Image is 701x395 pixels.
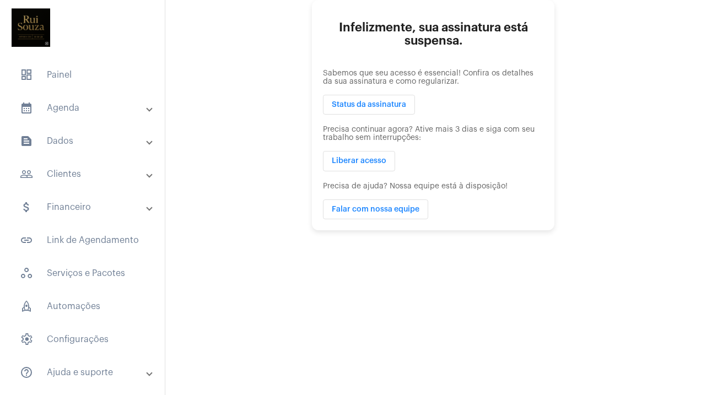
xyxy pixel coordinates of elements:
span: Link de Agendamento [11,227,154,253]
p: Precisa de ajuda? Nossa equipe está à disposição! [323,182,543,191]
mat-expansion-panel-header: sidenav iconFinanceiro [7,194,165,220]
span: Automações [11,293,154,320]
p: Precisa continuar agora? Ative mais 3 dias e siga com seu trabalho sem interrupções: [323,126,543,142]
span: Falar com nossa equipe [332,205,419,213]
button: Falar com nossa equipe [323,199,428,219]
span: sidenav icon [20,267,33,280]
mat-panel-title: Dados [20,134,147,148]
mat-icon: sidenav icon [20,234,33,247]
span: sidenav icon [20,68,33,82]
button: Status da assinatura [323,95,415,115]
mat-icon: sidenav icon [20,201,33,214]
span: Serviços e Pacotes [11,260,154,286]
mat-expansion-panel-header: sidenav iconAgenda [7,95,165,121]
span: Painel [11,62,154,88]
span: sidenav icon [20,300,33,313]
mat-expansion-panel-header: sidenav iconClientes [7,161,165,187]
mat-icon: sidenav icon [20,366,33,379]
mat-expansion-panel-header: sidenav iconDados [7,128,165,154]
span: Configurações [11,326,154,353]
mat-expansion-panel-header: sidenav iconAjuda e suporte [7,359,165,386]
mat-panel-title: Agenda [20,101,147,115]
button: Liberar acesso [323,151,395,171]
span: Liberar acesso [332,158,386,165]
span: sidenav icon [20,333,33,346]
mat-icon: sidenav icon [20,101,33,115]
span: Status da assinatura [332,101,406,109]
mat-panel-title: Clientes [20,167,147,181]
mat-panel-title: Ajuda e suporte [20,366,147,379]
mat-panel-title: Financeiro [20,201,147,214]
mat-icon: sidenav icon [20,167,33,181]
h2: Infelizmente, sua assinatura está suspensa. [323,21,543,47]
img: ccb5d41e-0bfb-24d3-bef9-e6538bf4521d.jpeg [9,6,53,50]
mat-icon: sidenav icon [20,134,33,148]
p: Sabemos que seu acesso é essencial! Confira os detalhes da sua assinatura e como regularizar. [323,69,543,86]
